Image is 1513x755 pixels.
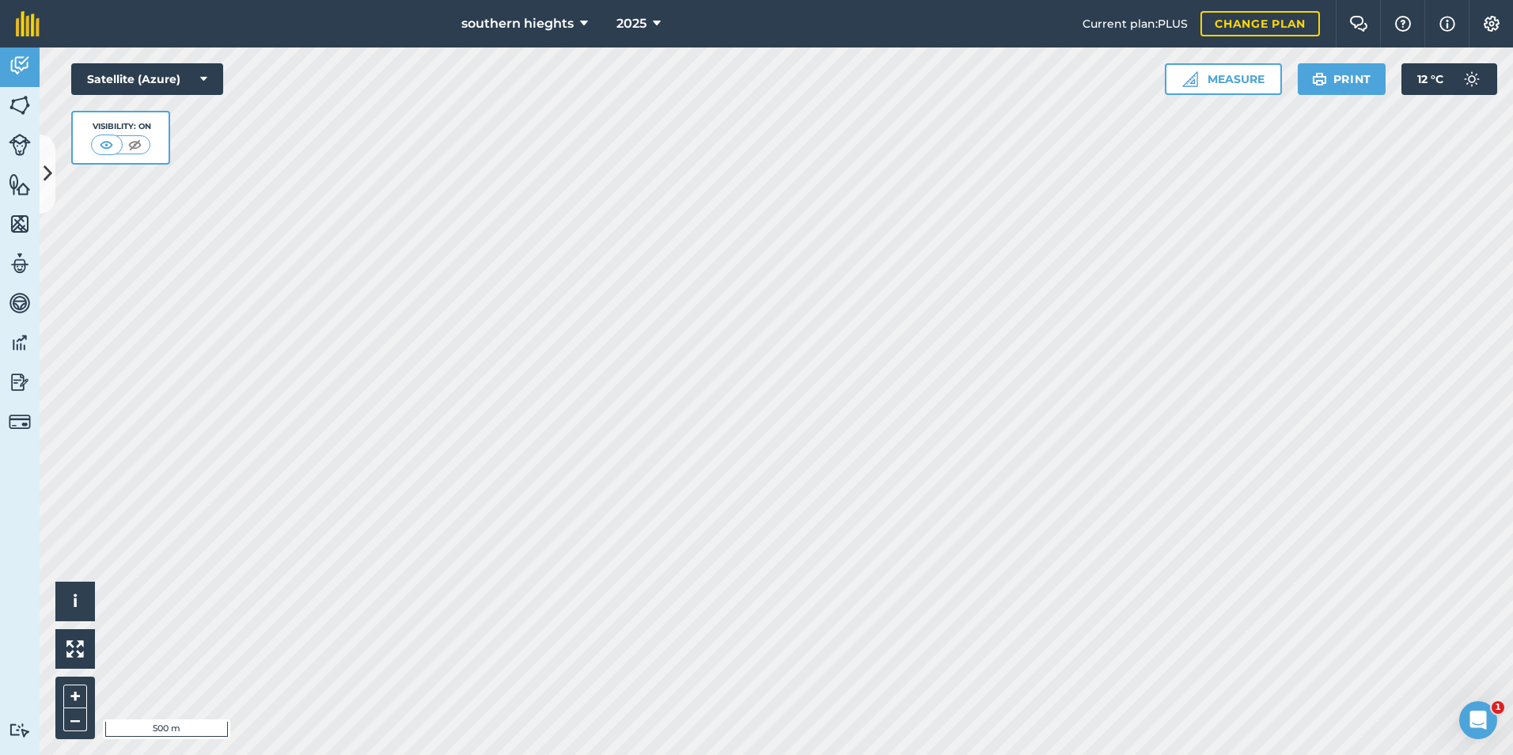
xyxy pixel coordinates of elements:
img: fieldmargin Logo [16,11,40,36]
button: i [55,582,95,621]
img: svg+xml;base64,PD94bWwgdmVyc2lvbj0iMS4wIiBlbmNvZGluZz0idXRmLTgiPz4KPCEtLSBHZW5lcmF0b3I6IEFkb2JlIE... [9,252,31,275]
span: southern hieghts [461,14,574,33]
div: Visibility: On [91,120,151,133]
button: + [63,685,87,708]
img: svg+xml;base64,PD94bWwgdmVyc2lvbj0iMS4wIiBlbmNvZGluZz0idXRmLTgiPz4KPCEtLSBHZW5lcmF0b3I6IEFkb2JlIE... [9,331,31,355]
span: 2025 [616,14,647,33]
a: Change plan [1200,11,1320,36]
button: Satellite (Azure) [71,63,223,95]
img: svg+xml;base64,PD94bWwgdmVyc2lvbj0iMS4wIiBlbmNvZGluZz0idXRmLTgiPz4KPCEtLSBHZW5lcmF0b3I6IEFkb2JlIE... [9,134,31,156]
img: svg+xml;base64,PD94bWwgdmVyc2lvbj0iMS4wIiBlbmNvZGluZz0idXRmLTgiPz4KPCEtLSBHZW5lcmF0b3I6IEFkb2JlIE... [9,723,31,738]
img: svg+xml;base64,PHN2ZyB4bWxucz0iaHR0cDovL3d3dy53My5vcmcvMjAwMC9zdmciIHdpZHRoPSI1NiIgaGVpZ2h0PSI2MC... [9,93,31,117]
span: 1 [1492,701,1504,714]
img: svg+xml;base64,PD94bWwgdmVyc2lvbj0iMS4wIiBlbmNvZGluZz0idXRmLTgiPz4KPCEtLSBHZW5lcmF0b3I6IEFkb2JlIE... [9,370,31,394]
img: svg+xml;base64,PHN2ZyB4bWxucz0iaHR0cDovL3d3dy53My5vcmcvMjAwMC9zdmciIHdpZHRoPSIxNyIgaGVpZ2h0PSIxNy... [1439,14,1455,33]
img: svg+xml;base64,PHN2ZyB4bWxucz0iaHR0cDovL3d3dy53My5vcmcvMjAwMC9zdmciIHdpZHRoPSI1MCIgaGVpZ2h0PSI0MC... [125,137,145,153]
img: A cog icon [1482,16,1501,32]
span: 12 ° C [1417,63,1443,95]
img: svg+xml;base64,PD94bWwgdmVyc2lvbj0iMS4wIiBlbmNvZGluZz0idXRmLTgiPz4KPCEtLSBHZW5lcmF0b3I6IEFkb2JlIE... [1456,63,1488,95]
button: 12 °C [1401,63,1497,95]
img: Four arrows, one pointing top left, one top right, one bottom right and the last bottom left [66,640,84,658]
span: i [73,591,78,611]
iframe: Intercom live chat [1459,701,1497,739]
button: – [63,708,87,731]
img: svg+xml;base64,PHN2ZyB4bWxucz0iaHR0cDovL3d3dy53My5vcmcvMjAwMC9zdmciIHdpZHRoPSI1NiIgaGVpZ2h0PSI2MC... [9,212,31,236]
span: Current plan : PLUS [1083,15,1188,32]
img: A question mark icon [1394,16,1413,32]
img: Ruler icon [1182,71,1198,87]
img: svg+xml;base64,PD94bWwgdmVyc2lvbj0iMS4wIiBlbmNvZGluZz0idXRmLTgiPz4KPCEtLSBHZW5lcmF0b3I6IEFkb2JlIE... [9,54,31,78]
img: svg+xml;base64,PD94bWwgdmVyc2lvbj0iMS4wIiBlbmNvZGluZz0idXRmLTgiPz4KPCEtLSBHZW5lcmF0b3I6IEFkb2JlIE... [9,411,31,433]
img: svg+xml;base64,PHN2ZyB4bWxucz0iaHR0cDovL3d3dy53My5vcmcvMjAwMC9zdmciIHdpZHRoPSI1NiIgaGVpZ2h0PSI2MC... [9,173,31,196]
img: svg+xml;base64,PHN2ZyB4bWxucz0iaHR0cDovL3d3dy53My5vcmcvMjAwMC9zdmciIHdpZHRoPSIxOSIgaGVpZ2h0PSIyNC... [1312,70,1327,89]
img: svg+xml;base64,PHN2ZyB4bWxucz0iaHR0cDovL3d3dy53My5vcmcvMjAwMC9zdmciIHdpZHRoPSI1MCIgaGVpZ2h0PSI0MC... [97,137,116,153]
img: Two speech bubbles overlapping with the left bubble in the forefront [1349,16,1368,32]
button: Measure [1165,63,1282,95]
button: Print [1298,63,1386,95]
img: svg+xml;base64,PD94bWwgdmVyc2lvbj0iMS4wIiBlbmNvZGluZz0idXRmLTgiPz4KPCEtLSBHZW5lcmF0b3I6IEFkb2JlIE... [9,291,31,315]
